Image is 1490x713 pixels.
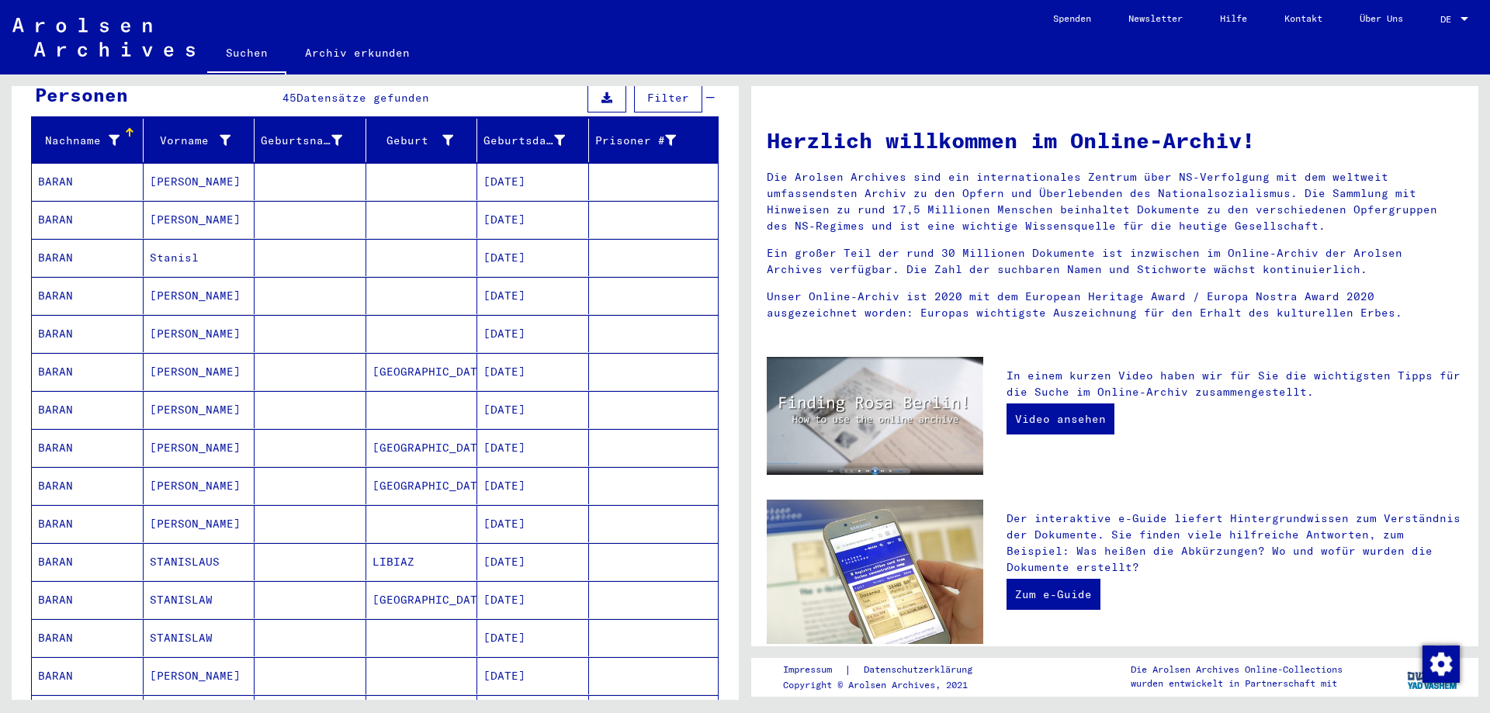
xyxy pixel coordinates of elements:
mat-cell: [DATE] [477,315,589,352]
mat-cell: [PERSON_NAME] [144,163,255,200]
span: DE [1440,14,1457,25]
mat-cell: Stanisl [144,239,255,276]
mat-cell: [PERSON_NAME] [144,429,255,466]
mat-cell: BARAN [32,391,144,428]
a: Zum e-Guide [1007,579,1100,610]
mat-cell: [DATE] [477,277,589,314]
mat-cell: BARAN [32,505,144,542]
mat-cell: [PERSON_NAME] [144,353,255,390]
mat-cell: STANISLAW [144,581,255,618]
a: Datenschutzerklärung [851,662,991,678]
div: Vorname [150,133,231,149]
mat-cell: BARAN [32,201,144,238]
span: Filter [647,91,689,105]
mat-cell: [DATE] [477,239,589,276]
div: Geburtsname [261,128,366,153]
a: Video ansehen [1007,403,1114,434]
div: Geburtsdatum [483,133,565,149]
div: Personen [35,81,128,109]
div: Nachname [38,133,120,149]
mat-cell: [GEOGRAPHIC_DATA] [366,581,478,618]
mat-cell: BARAN [32,239,144,276]
mat-cell: BARAN [32,619,144,656]
p: Die Arolsen Archives Online-Collections [1131,663,1343,677]
h1: Herzlich willkommen im Online-Archiv! [767,124,1463,157]
div: Geburtsdatum [483,128,588,153]
mat-cell: [DATE] [477,467,589,504]
mat-cell: [GEOGRAPHIC_DATA] [366,429,478,466]
mat-cell: BARAN [32,657,144,694]
mat-cell: [PERSON_NAME] [144,315,255,352]
p: In einem kurzen Video haben wir für Sie die wichtigsten Tipps für die Suche im Online-Archiv zusa... [1007,368,1463,400]
p: wurden entwickelt in Partnerschaft mit [1131,677,1343,691]
mat-cell: [DATE] [477,657,589,694]
img: Arolsen_neg.svg [12,18,195,57]
mat-cell: [PERSON_NAME] [144,201,255,238]
a: Archiv erkunden [286,34,428,71]
img: video.jpg [767,357,983,475]
span: Datensätze gefunden [296,91,429,105]
mat-cell: BARAN [32,581,144,618]
div: Prisoner # [595,133,677,149]
mat-cell: [DATE] [477,505,589,542]
mat-cell: [DATE] [477,581,589,618]
div: Geburt‏ [372,133,454,149]
mat-cell: [PERSON_NAME] [144,467,255,504]
mat-header-cell: Geburtsname [255,119,366,162]
a: Suchen [207,34,286,74]
div: Geburt‏ [372,128,477,153]
mat-cell: [DATE] [477,353,589,390]
div: Nachname [38,128,143,153]
div: | [783,662,991,678]
mat-header-cell: Geburtsdatum [477,119,589,162]
mat-cell: [DATE] [477,429,589,466]
mat-cell: [DATE] [477,163,589,200]
mat-cell: BARAN [32,277,144,314]
img: yv_logo.png [1404,657,1462,696]
mat-cell: [PERSON_NAME] [144,505,255,542]
mat-cell: BARAN [32,353,144,390]
img: Zustimmung ändern [1422,646,1460,683]
button: Filter [634,83,702,112]
div: Geburtsname [261,133,342,149]
mat-cell: STANISLAW [144,619,255,656]
mat-cell: STANISLAUS [144,543,255,580]
mat-cell: BARAN [32,467,144,504]
mat-cell: BARAN [32,315,144,352]
p: Unser Online-Archiv ist 2020 mit dem European Heritage Award / Europa Nostra Award 2020 ausgezeic... [767,289,1463,321]
mat-cell: [DATE] [477,619,589,656]
mat-cell: [PERSON_NAME] [144,657,255,694]
mat-header-cell: Vorname [144,119,255,162]
mat-header-cell: Nachname [32,119,144,162]
div: Vorname [150,128,255,153]
mat-cell: [PERSON_NAME] [144,391,255,428]
span: 45 [282,91,296,105]
div: Prisoner # [595,128,700,153]
mat-cell: [DATE] [477,543,589,580]
mat-cell: BARAN [32,543,144,580]
p: Ein großer Teil der rund 30 Millionen Dokumente ist inzwischen im Online-Archiv der Arolsen Archi... [767,245,1463,278]
mat-header-cell: Geburt‏ [366,119,478,162]
img: eguide.jpg [767,500,983,644]
mat-cell: [DATE] [477,391,589,428]
p: Die Arolsen Archives sind ein internationales Zentrum über NS-Verfolgung mit dem weltweit umfasse... [767,169,1463,234]
mat-cell: BARAN [32,429,144,466]
mat-header-cell: Prisoner # [589,119,719,162]
mat-cell: [DATE] [477,201,589,238]
mat-cell: LIBIAZ [366,543,478,580]
mat-cell: [PERSON_NAME] [144,277,255,314]
mat-cell: [GEOGRAPHIC_DATA] [366,467,478,504]
mat-cell: BARAN [32,163,144,200]
p: Der interaktive e-Guide liefert Hintergrundwissen zum Verständnis der Dokumente. Sie finden viele... [1007,511,1463,576]
a: Impressum [783,662,844,678]
p: Copyright © Arolsen Archives, 2021 [783,678,991,692]
mat-cell: [GEOGRAPHIC_DATA] [366,353,478,390]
